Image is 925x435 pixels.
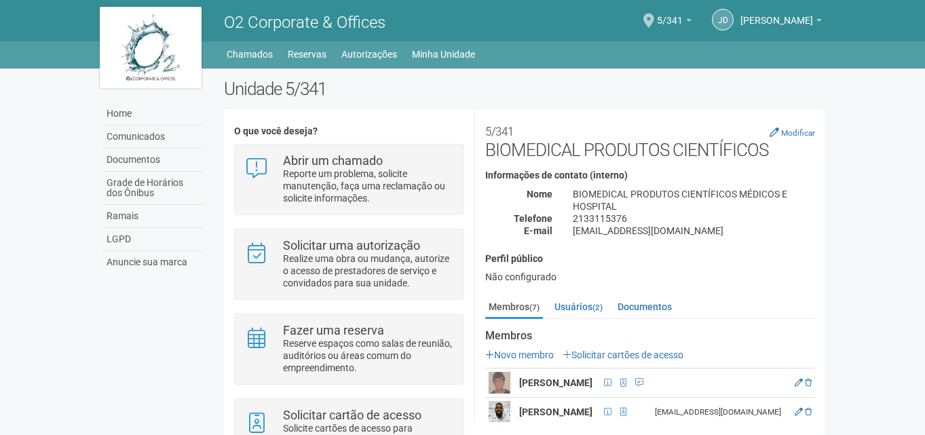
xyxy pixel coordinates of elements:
a: Documentos [614,297,675,317]
a: Home [103,102,204,126]
div: Não configurado [485,271,815,283]
p: Reserve espaços como salas de reunião, auditórios ou áreas comum do empreendimento. [283,337,453,374]
p: Realize uma obra ou mudança, autorize o acesso de prestadores de serviço e convidados para sua un... [283,252,453,289]
strong: [PERSON_NAME] [519,377,592,388]
strong: [PERSON_NAME] [519,406,592,417]
small: Modificar [781,128,815,138]
a: Ramais [103,205,204,228]
div: BIOMEDICAL PRODUTOS CIENTÍFICOS MÉDICOS E HOSPITAL [563,188,825,212]
a: Usuários(2) [551,297,606,317]
small: 5/341 [485,125,514,138]
h2: BIOMEDICAL PRODUTOS CIENTÍFICOS [485,119,815,160]
a: LGPD [103,228,204,251]
a: Minha Unidade [412,45,475,64]
a: Chamados [227,45,273,64]
img: user.png [489,372,510,394]
div: 2133115376 [563,212,825,225]
strong: Solicitar cartão de acesso [283,408,421,422]
a: Modificar [770,127,815,138]
span: Josimar da Silva Francisco [740,2,813,26]
a: Comunicados [103,126,204,149]
a: Abrir um chamado Reporte um problema, solicite manutenção, faça uma reclamação ou solicite inform... [245,155,453,204]
a: Documentos [103,149,204,172]
p: Reporte um problema, solicite manutenção, faça uma reclamação ou solicite informações. [283,168,453,204]
a: Anuncie sua marca [103,251,204,273]
h2: Unidade 5/341 [224,79,826,99]
small: (2) [592,303,603,312]
span: 5/341 [657,2,683,26]
a: Membros(7) [485,297,543,319]
a: Novo membro [485,349,554,360]
a: Excluir membro [805,378,812,387]
strong: Nome [527,189,552,200]
a: Autorizações [341,45,397,64]
strong: Abrir um chamado [283,153,383,168]
a: Solicitar uma autorização Realize uma obra ou mudança, autorize o acesso de prestadores de serviç... [245,240,453,289]
span: O2 Corporate & Offices [224,13,385,32]
a: Jd [712,9,734,31]
h4: Informações de contato (interno) [485,170,815,181]
h4: O que você deseja? [234,126,464,136]
a: Reservas [288,45,326,64]
a: 5/341 [657,17,692,28]
h4: Perfil público [485,254,815,264]
small: (7) [529,303,540,312]
strong: Solicitar uma autorização [283,238,420,252]
a: Excluir membro [805,407,812,417]
a: [PERSON_NAME] [740,17,822,28]
a: Editar membro [795,378,803,387]
div: [EMAIL_ADDRESS][DOMAIN_NAME] [655,406,787,418]
a: Solicitar cartões de acesso [563,349,683,360]
strong: Telefone [514,213,552,224]
strong: E-mail [524,225,552,236]
div: [EMAIL_ADDRESS][DOMAIN_NAME] [563,225,825,237]
img: logo.jpg [100,7,202,88]
strong: Fazer uma reserva [283,323,384,337]
img: user.png [489,401,510,423]
a: Fazer uma reserva Reserve espaços como salas de reunião, auditórios ou áreas comum do empreendime... [245,324,453,374]
a: Editar membro [795,407,803,417]
strong: Membros [485,330,815,342]
a: Grade de Horários dos Ônibus [103,172,204,205]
